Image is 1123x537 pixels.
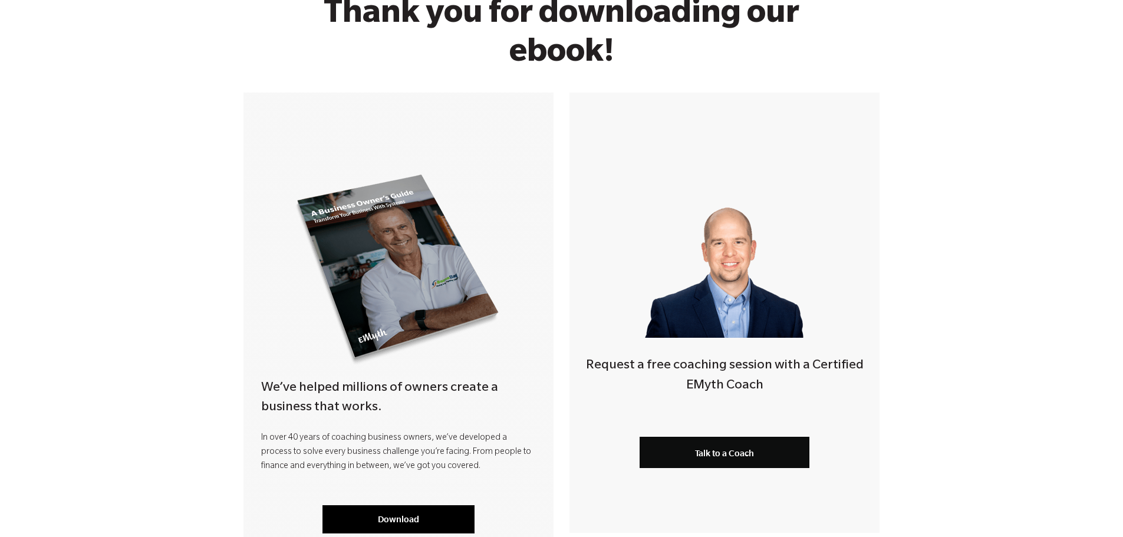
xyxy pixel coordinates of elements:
[295,173,502,365] img: new_roadmap_cover_093019
[640,437,809,468] a: Talk to a Coach
[640,185,809,338] img: Smart-business-coach.png
[1064,480,1123,537] iframe: Chat Widget
[695,448,754,458] span: Talk to a Coach
[322,505,475,533] a: Download
[569,357,880,396] h4: Request a free coaching session with a Certified EMyth Coach
[261,431,536,474] p: In over 40 years of coaching business owners, we’ve developed a process to solve every business c...
[261,379,536,419] h4: We’ve helped millions of owners create a business that works.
